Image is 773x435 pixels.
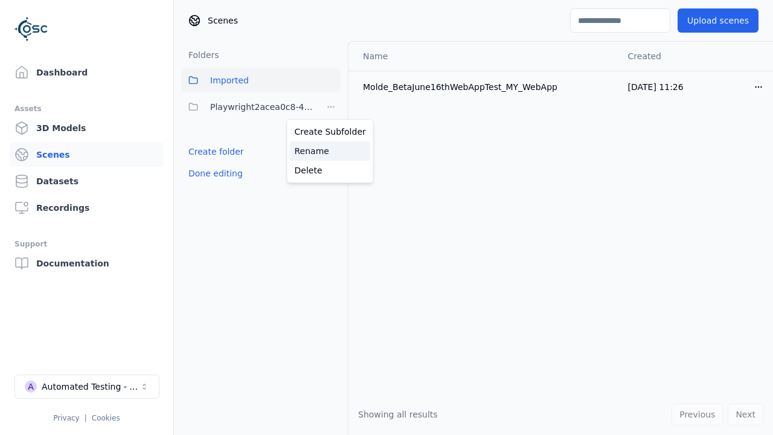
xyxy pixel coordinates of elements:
[290,161,371,180] a: Delete
[290,141,371,161] a: Rename
[290,122,371,141] a: Create Subfolder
